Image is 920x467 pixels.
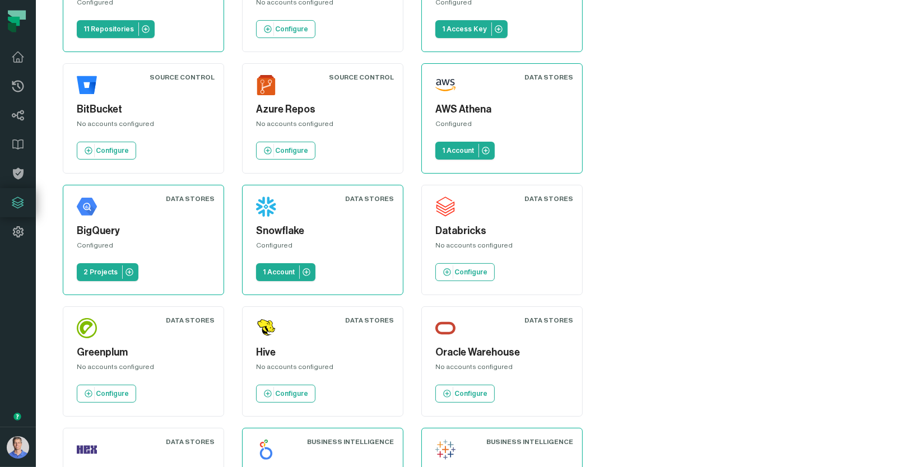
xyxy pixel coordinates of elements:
p: 1 Account [442,146,474,155]
div: Configured [435,119,569,133]
img: Oracle Warehouse [435,318,456,338]
p: Configure [454,389,487,398]
img: Hive [256,318,276,338]
img: Tableau [435,440,456,460]
h5: Oracle Warehouse [435,345,569,360]
p: 2 Projects [83,268,118,277]
img: Hex [77,440,97,460]
h5: AWS Athena [435,102,569,117]
a: 2 Projects [77,263,138,281]
div: No accounts configured [256,119,389,133]
div: Data Stores [166,316,215,325]
p: Configure [454,268,487,277]
div: Configured [77,241,210,254]
img: Databricks [435,197,456,217]
img: Greenplum [77,318,97,338]
p: 1 Account [263,268,295,277]
div: Data Stores [345,316,394,325]
a: 1 Account [435,142,495,160]
h5: Databricks [435,223,569,239]
div: No accounts configured [435,362,569,376]
div: Source Control [329,73,394,82]
p: Configure [275,389,308,398]
h5: Greenplum [77,345,210,360]
a: 1 Account [256,263,315,281]
div: Configured [256,241,389,254]
a: Configure [77,385,136,403]
div: Source Control [150,73,215,82]
img: avatar of Barak Forgoun [7,436,29,459]
div: Data Stores [345,194,394,203]
h5: Azure Repos [256,102,389,117]
div: No accounts configured [77,119,210,133]
h5: BitBucket [77,102,210,117]
a: Configure [77,142,136,160]
div: No accounts configured [435,241,569,254]
div: Business Intelligence [307,437,394,446]
p: 11 Repositories [83,25,134,34]
img: AWS Athena [435,75,456,95]
h5: BigQuery [77,223,210,239]
p: Configure [96,389,129,398]
div: Business Intelligence [486,437,573,446]
a: Configure [256,20,315,38]
h5: Snowflake [256,223,389,239]
p: Configure [96,146,129,155]
img: BigQuery [77,197,97,217]
h5: Hive [256,345,389,360]
a: Configure [435,263,495,281]
a: Configure [435,385,495,403]
a: Configure [256,142,315,160]
div: Data Stores [166,194,215,203]
div: Data Stores [166,437,215,446]
div: Data Stores [524,73,573,82]
p: Configure [275,25,308,34]
a: Configure [256,385,315,403]
div: Data Stores [524,316,573,325]
img: Azure Repos [256,75,276,95]
img: Looker [256,440,276,460]
div: Tooltip anchor [12,412,22,422]
img: BitBucket [77,75,97,95]
a: 1 Access Key [435,20,508,38]
p: 1 Access Key [442,25,487,34]
div: Data Stores [524,194,573,203]
a: 11 Repositories [77,20,155,38]
img: Snowflake [256,197,276,217]
div: No accounts configured [256,362,389,376]
p: Configure [275,146,308,155]
div: No accounts configured [77,362,210,376]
